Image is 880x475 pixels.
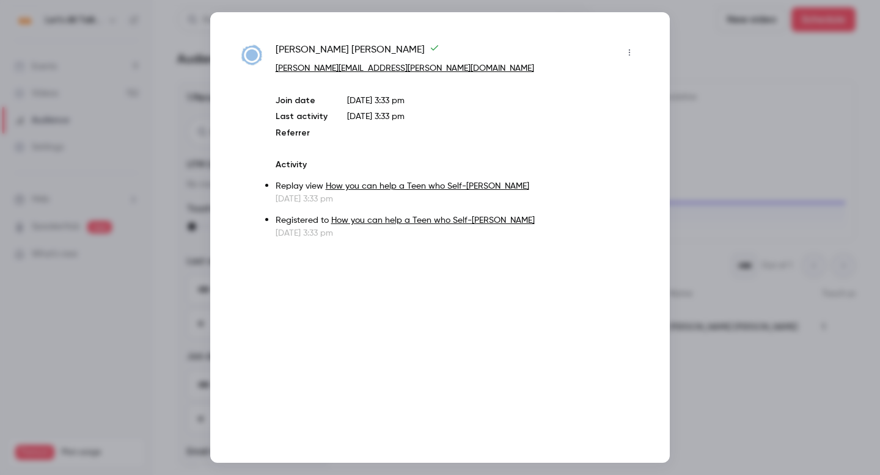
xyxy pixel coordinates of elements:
[331,216,535,225] a: How you can help a Teen who Self-[PERSON_NAME]
[276,180,639,193] p: Replay view
[276,214,639,227] p: Registered to
[241,44,263,67] img: southbank.org
[347,95,639,107] p: [DATE] 3:33 pm
[276,193,639,205] p: [DATE] 3:33 pm
[276,159,639,171] p: Activity
[276,127,328,139] p: Referrer
[347,112,405,121] span: [DATE] 3:33 pm
[326,182,529,190] a: How you can help a Teen who Self-[PERSON_NAME]
[276,227,639,239] p: [DATE] 3:33 pm
[276,43,439,62] span: [PERSON_NAME] [PERSON_NAME]
[276,111,328,123] p: Last activity
[276,64,534,73] a: [PERSON_NAME][EMAIL_ADDRESS][PERSON_NAME][DOMAIN_NAME]
[276,95,328,107] p: Join date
